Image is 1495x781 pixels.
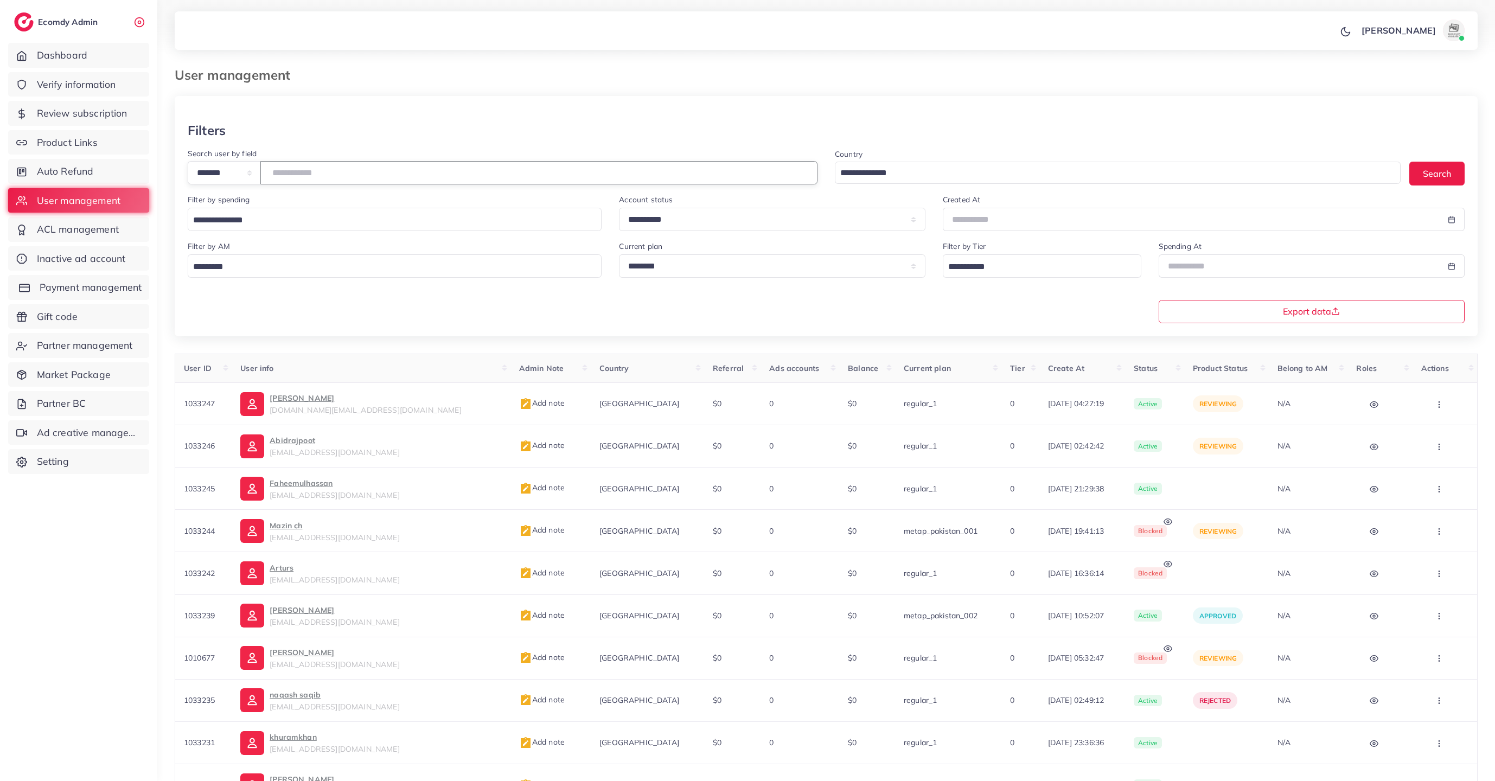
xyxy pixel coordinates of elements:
span: N/A [1277,653,1290,663]
span: $0 [848,738,857,747]
span: $0 [713,611,721,620]
span: [GEOGRAPHIC_DATA] [599,399,679,408]
span: Add note [519,695,565,705]
span: [GEOGRAPHIC_DATA] [599,738,679,747]
span: 1033239 [184,611,215,620]
span: N/A [1277,568,1290,578]
a: Auto Refund [8,159,149,184]
span: [EMAIL_ADDRESS][DOMAIN_NAME] [270,447,399,457]
span: $0 [713,484,721,494]
img: admin_note.cdd0b510.svg [519,524,532,537]
span: N/A [1277,611,1290,620]
span: $0 [713,738,721,747]
img: admin_note.cdd0b510.svg [519,651,532,664]
a: ACL management [8,217,149,242]
span: 1033246 [184,441,215,451]
span: metap_pakistan_002 [904,611,978,620]
span: [DATE] 02:49:12 [1048,695,1116,706]
img: ic-user-info.36bf1079.svg [240,731,264,755]
p: [PERSON_NAME] [1362,24,1436,37]
span: Add note [519,610,565,620]
span: 1033245 [184,484,215,494]
a: Arturs[EMAIL_ADDRESS][DOMAIN_NAME] [240,561,502,585]
span: reviewing [1199,400,1237,408]
span: Partner management [37,338,133,353]
p: Faheemulhassan [270,477,399,490]
span: 0 [769,399,774,408]
div: Search for option [188,254,602,278]
div: Search for option [943,254,1141,278]
img: admin_note.cdd0b510.svg [519,567,532,580]
img: avatar [1443,20,1465,41]
span: blocked [1134,525,1167,537]
span: active [1134,398,1162,410]
div: Search for option [835,162,1401,184]
span: [EMAIL_ADDRESS][DOMAIN_NAME] [270,617,399,627]
span: Balance [848,363,878,373]
label: Current plan [619,241,662,252]
span: regular_1 [904,695,937,705]
span: 1010677 [184,653,215,663]
span: [GEOGRAPHIC_DATA] [599,526,679,536]
span: Ad creative management [37,426,141,440]
span: Payment management [40,280,142,295]
a: Partner BC [8,391,149,416]
a: logoEcomdy Admin [14,12,100,31]
span: N/A [1277,484,1290,494]
span: Product Links [37,136,98,150]
img: logo [14,12,34,31]
span: 0 [1010,399,1014,408]
span: 0 [1010,441,1014,451]
span: [DATE] 05:32:47 [1048,652,1116,663]
span: [DATE] 19:41:13 [1048,526,1116,536]
span: [EMAIL_ADDRESS][DOMAIN_NAME] [270,490,399,500]
a: [PERSON_NAME][EMAIL_ADDRESS][DOMAIN_NAME] [240,646,502,670]
span: [DATE] 02:42:42 [1048,440,1116,451]
img: admin_note.cdd0b510.svg [519,440,532,453]
span: 0 [1010,484,1014,494]
button: Search [1409,162,1465,185]
img: ic-user-info.36bf1079.svg [240,561,264,585]
span: blocked [1134,567,1167,579]
span: approved [1199,612,1236,620]
span: Actions [1421,363,1449,373]
span: Setting [37,454,69,469]
span: regular_1 [904,441,937,451]
span: reviewing [1199,654,1237,662]
span: Verify information [37,78,116,92]
span: Inactive ad account [37,252,126,266]
span: Roles [1356,363,1377,373]
span: $0 [848,695,857,705]
span: 0 [1010,568,1014,578]
span: $0 [713,568,721,578]
img: ic-user-info.36bf1079.svg [240,604,264,628]
span: Current plan [904,363,951,373]
span: regular_1 [904,399,937,408]
a: naqash saqib[EMAIL_ADDRESS][DOMAIN_NAME] [240,688,502,712]
span: $0 [713,695,721,705]
label: Filter by Tier [943,241,986,252]
h3: User management [175,67,299,83]
span: [EMAIL_ADDRESS][DOMAIN_NAME] [270,744,399,754]
a: Dashboard [8,43,149,68]
img: ic-user-info.36bf1079.svg [240,477,264,501]
span: Add note [519,398,565,408]
span: 0 [769,441,774,451]
img: ic-user-info.36bf1079.svg [240,688,264,712]
label: Filter by AM [188,241,230,252]
span: N/A [1277,399,1290,408]
span: N/A [1277,526,1290,536]
img: admin_note.cdd0b510.svg [519,482,532,495]
span: 0 [769,738,774,747]
span: 1033244 [184,526,215,536]
span: User management [37,194,120,208]
span: [DOMAIN_NAME][EMAIL_ADDRESS][DOMAIN_NAME] [270,405,462,415]
span: [GEOGRAPHIC_DATA] [599,653,679,663]
span: active [1134,695,1162,707]
span: Add note [519,483,565,492]
span: [DATE] 16:36:14 [1048,568,1116,579]
span: User ID [184,363,212,373]
button: Export data [1159,300,1465,323]
span: Country [599,363,629,373]
img: admin_note.cdd0b510.svg [519,694,532,707]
